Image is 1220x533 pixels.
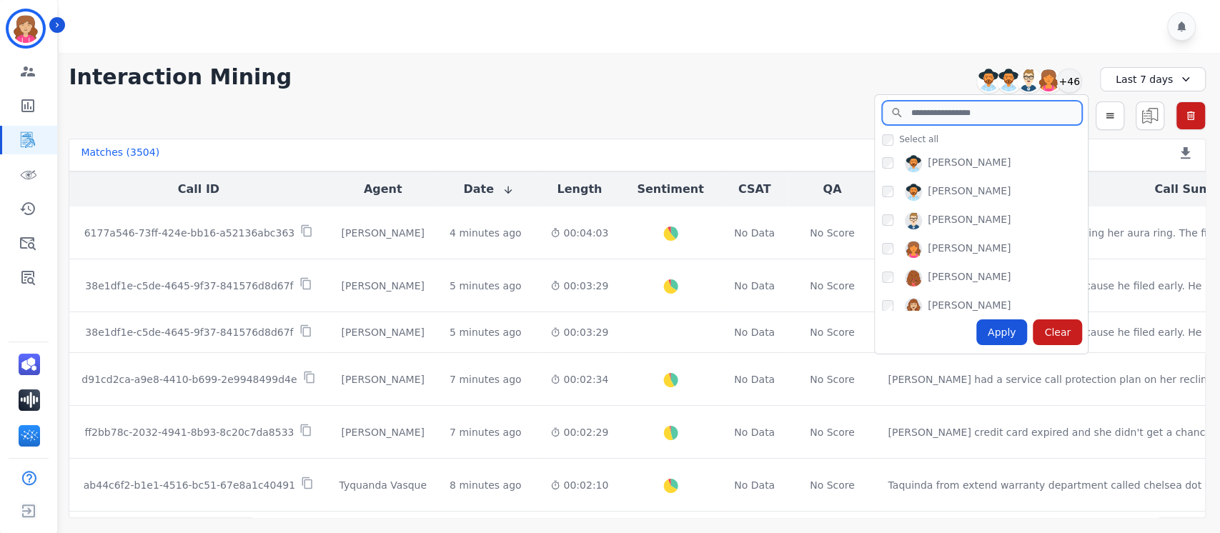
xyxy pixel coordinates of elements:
[1100,67,1206,91] div: Last 7 days
[339,425,427,439] div: [PERSON_NAME]
[1057,69,1081,93] div: +46
[84,226,295,240] p: 6177a546-73ff-424e-bb16-a52136abc363
[339,478,427,492] div: Tyquanda Vasque
[339,372,427,387] div: [PERSON_NAME]
[550,226,608,240] div: 00:04:03
[928,212,1011,229] div: [PERSON_NAME]
[823,181,841,198] button: QA
[178,181,219,198] button: Call ID
[450,425,522,439] div: 7 minutes ago
[928,155,1011,172] div: [PERSON_NAME]
[810,478,855,492] div: No Score
[81,145,159,165] div: Matches ( 3504 )
[84,478,295,492] p: ab44c6f2-b1e1-4516-bc51-67e8a1c40491
[550,425,608,439] div: 00:02:29
[810,226,855,240] div: No Score
[1033,319,1082,345] div: Clear
[899,134,938,145] span: Select all
[810,372,855,387] div: No Score
[976,319,1028,345] div: Apply
[810,279,855,293] div: No Score
[463,181,514,198] button: Date
[810,325,855,339] div: No Score
[928,184,1011,201] div: [PERSON_NAME]
[85,279,293,293] p: 38e1df1e-c5de-4645-9f37-841576d8d67f
[550,279,608,293] div: 00:03:29
[450,372,522,387] div: 7 minutes ago
[928,269,1011,287] div: [PERSON_NAME]
[450,325,522,339] div: 5 minutes ago
[85,325,293,339] p: 38e1df1e-c5de-4645-9f37-841576d8d67f
[928,241,1011,258] div: [PERSON_NAME]
[550,325,608,339] div: 00:03:29
[450,279,522,293] div: 5 minutes ago
[69,64,292,90] h1: Interaction Mining
[810,425,855,439] div: No Score
[733,325,777,339] div: No Data
[364,181,402,198] button: Agent
[550,372,608,387] div: 00:02:34
[557,181,602,198] button: Length
[339,279,427,293] div: [PERSON_NAME]
[81,372,297,387] p: d91cd2ca-a9e8-4410-b699-2e9948499d4e
[928,298,1011,315] div: [PERSON_NAME]
[84,425,294,439] p: ff2bb78c-2032-4941-8b93-8c20c7da8533
[339,325,427,339] div: [PERSON_NAME]
[733,226,777,240] div: No Data
[637,181,703,198] button: Sentiment
[550,478,608,492] div: 00:02:10
[450,478,522,492] div: 8 minutes ago
[450,226,522,240] div: 4 minutes ago
[733,425,777,439] div: No Data
[738,181,771,198] button: CSAT
[733,279,777,293] div: No Data
[339,226,427,240] div: [PERSON_NAME]
[9,11,43,46] img: Bordered avatar
[733,478,777,492] div: No Data
[733,372,777,387] div: No Data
